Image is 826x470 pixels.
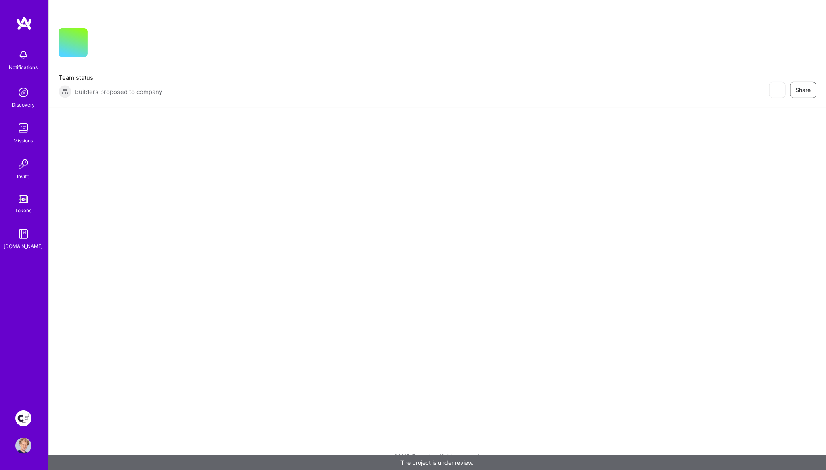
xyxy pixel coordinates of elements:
[59,73,162,82] span: Team status
[15,226,31,242] img: guide book
[16,16,32,31] img: logo
[14,136,34,145] div: Missions
[774,87,780,93] i: icon EyeClosed
[75,88,162,96] span: Builders proposed to company
[15,438,31,454] img: User Avatar
[17,172,30,181] div: Invite
[15,84,31,100] img: discovery
[13,438,34,454] a: User Avatar
[13,410,34,426] a: Creative Fabrica Project Team
[15,120,31,136] img: teamwork
[796,86,811,94] span: Share
[15,156,31,172] img: Invite
[15,206,32,215] div: Tokens
[9,63,38,71] div: Notifications
[15,47,31,63] img: bell
[19,195,28,203] img: tokens
[4,242,43,251] div: [DOMAIN_NAME]
[12,100,35,109] div: Discovery
[97,41,104,48] i: icon CompanyGray
[15,410,31,426] img: Creative Fabrica Project Team
[790,82,816,98] button: Share
[48,455,826,470] div: The project is under review.
[59,85,71,98] img: Builders proposed to company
